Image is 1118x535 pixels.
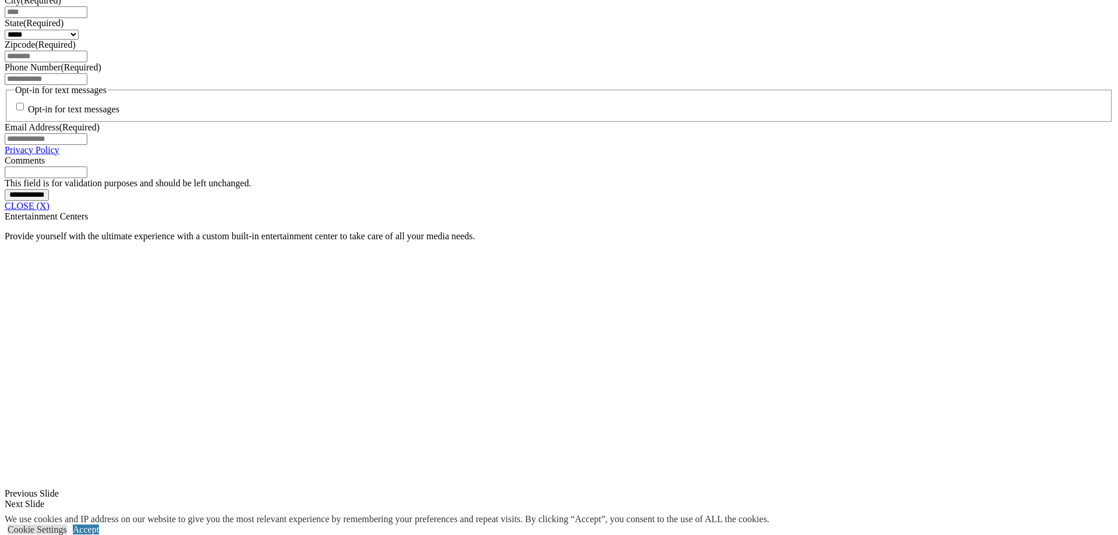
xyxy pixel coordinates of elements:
span: (Required) [61,62,101,72]
div: Next Slide [5,499,1113,509]
label: Comments [5,155,45,165]
span: (Required) [23,18,63,28]
a: CLOSE (X) [5,201,49,211]
a: Accept [73,525,99,534]
span: (Required) [59,122,100,132]
legend: Opt-in for text messages [14,85,108,95]
label: Phone Number [5,62,101,72]
span: (Required) [35,40,75,49]
label: Opt-in for text messages [28,105,119,115]
div: We use cookies and IP address on our website to give you the most relevant experience by remember... [5,514,769,525]
label: Zipcode [5,40,76,49]
span: Entertainment Centers [5,211,89,221]
label: State [5,18,63,28]
div: Previous Slide [5,488,1113,499]
p: Provide yourself with the ultimate experience with a custom built-in entertainment center to take... [5,231,1113,242]
div: This field is for validation purposes and should be left unchanged. [5,178,1113,189]
a: Cookie Settings [8,525,67,534]
label: Email Address [5,122,100,132]
a: Privacy Policy [5,145,59,155]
